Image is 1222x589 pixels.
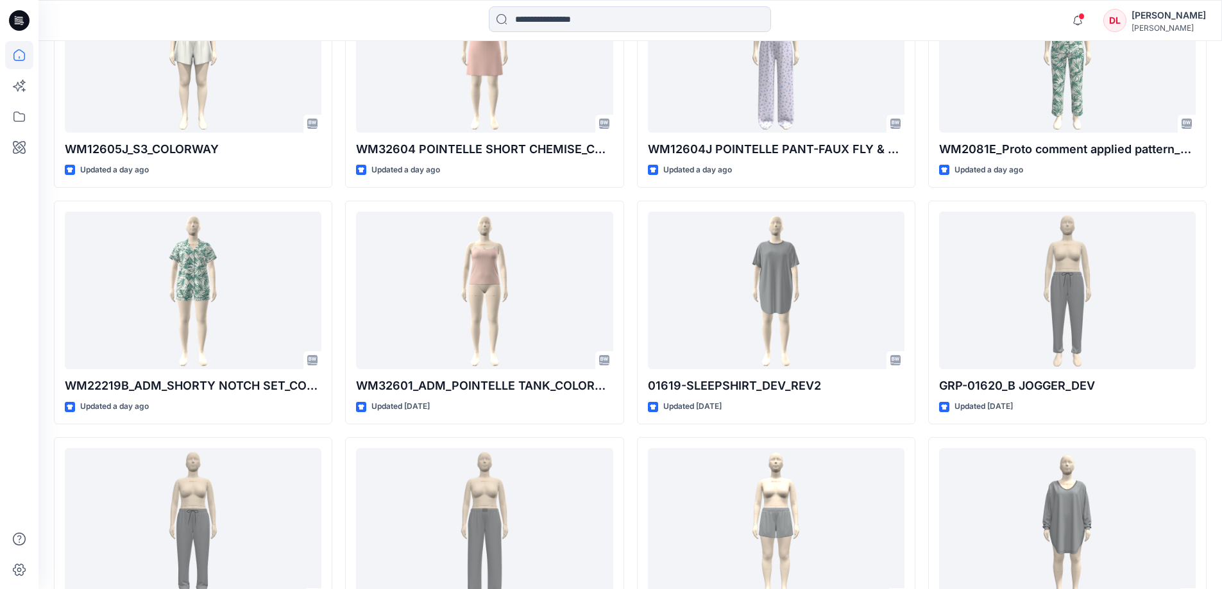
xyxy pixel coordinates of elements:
p: WM12604J POINTELLE PANT-FAUX FLY & BUTTONS + PICOT_COLORWAY [648,140,904,158]
p: WM12605J_S3_COLORWAY [65,140,321,158]
p: Updated a day ago [371,163,440,177]
p: Updated a day ago [80,400,149,413]
p: WM32604 POINTELLE SHORT CHEMISE_COLORWAY [356,140,613,158]
p: Updated a day ago [80,163,149,177]
div: [PERSON_NAME] [1132,23,1206,33]
a: WM32601_ADM_POINTELLE TANK_COLORWAY [356,212,613,370]
p: WM22219B_ADM_SHORTY NOTCH SET_COLORWAY_REV4 [65,377,321,395]
p: Updated [DATE] [371,400,430,413]
a: 01619-SLEEPSHIRT_DEV_REV2 [648,212,904,370]
a: GRP-01620_B JOGGER_DEV [939,212,1196,370]
p: Updated a day ago [955,163,1023,177]
p: Updated [DATE] [955,400,1013,413]
p: WM2081E_Proto comment applied pattern_REV4 [939,140,1196,158]
p: GRP-01620_B JOGGER_DEV [939,377,1196,395]
p: Updated a day ago [663,163,732,177]
div: [PERSON_NAME] [1132,8,1206,23]
a: WM22219B_ADM_SHORTY NOTCH SET_COLORWAY_REV4 [65,212,321,370]
p: Updated [DATE] [663,400,722,413]
p: 01619-SLEEPSHIRT_DEV_REV2 [648,377,904,395]
p: WM32601_ADM_POINTELLE TANK_COLORWAY [356,377,613,395]
div: DL [1103,9,1126,32]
